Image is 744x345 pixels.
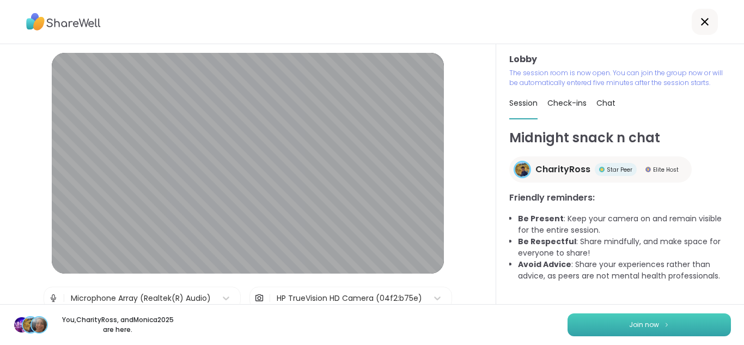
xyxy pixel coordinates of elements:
div: Microphone Array (Realtek(R) Audio) [71,293,211,304]
span: Elite Host [653,166,679,174]
li: : Share your experiences rather than advice, as peers are not mental health professionals. [518,259,731,282]
p: You, CharityRoss , and Monica2025 are here. [57,315,179,335]
b: Be Respectful [518,236,576,247]
span: Session [509,98,538,108]
li: : Keep your camera on and remain visible for the entire session. [518,213,731,236]
span: Check-ins [547,98,587,108]
span: Chat [596,98,615,108]
p: The session room is now open. You can join the group now or will be automatically entered five mi... [509,68,731,88]
img: Brandon84 [14,317,29,332]
li: : Share mindfully, and make space for everyone to share! [518,236,731,259]
span: CharityRoss [535,163,590,176]
span: Star Peer [607,166,632,174]
button: Join now [568,313,731,336]
img: Monica2025 [32,317,47,332]
h3: Lobby [509,53,731,66]
img: Microphone [48,287,58,309]
span: Join now [629,320,659,330]
b: Avoid Advice [518,259,571,270]
a: CharityRossCharityRossStar PeerStar PeerElite HostElite Host [509,156,692,183]
img: Star Peer [599,167,605,172]
div: HP TrueVision HD Camera (04f2:b75e) [277,293,422,304]
img: ShareWell Logo [26,9,101,34]
img: CharityRoss [23,317,38,332]
span: | [269,287,271,309]
img: CharityRoss [515,162,529,177]
h1: Midnight snack n chat [509,128,731,148]
b: Be Present [518,213,564,224]
span: | [63,287,65,309]
h3: Friendly reminders: [509,191,731,204]
img: ShareWell Logomark [663,322,670,328]
img: Elite Host [645,167,651,172]
img: Camera [254,287,264,309]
